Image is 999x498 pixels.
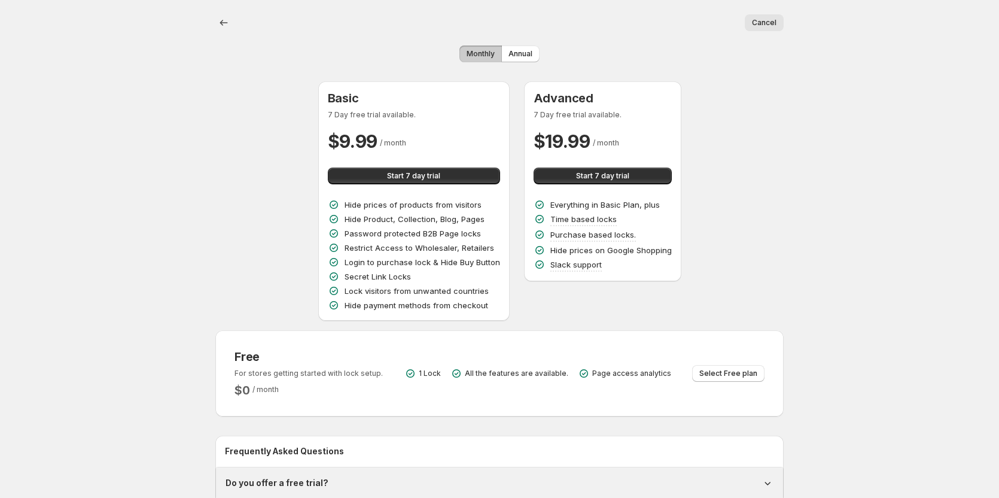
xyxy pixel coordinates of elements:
button: Start 7 day trial [534,168,672,184]
p: Purchase based locks. [550,229,636,241]
h2: $ 0 [234,383,250,397]
p: Lock visitors from unwanted countries [345,285,489,297]
button: Select Free plan [692,365,765,382]
p: Hide prices of products from visitors [345,199,482,211]
p: Restrict Access to Wholesaler, Retailers [345,242,494,254]
p: Password protected B2B Page locks [345,227,481,239]
p: Time based locks [550,213,617,225]
span: Cancel [752,18,776,28]
h2: Frequently Asked Questions [225,445,774,457]
h3: Basic [328,91,500,105]
p: Everything in Basic Plan, plus [550,199,660,211]
p: Slack support [550,259,602,271]
span: Start 7 day trial [576,171,629,181]
button: Start 7 day trial [328,168,500,184]
p: Hide payment methods from checkout [345,299,488,311]
p: Hide Product, Collection, Blog, Pages [345,213,485,225]
p: 7 Day free trial available. [534,110,672,120]
h1: Do you offer a free trial? [226,477,328,489]
p: 1 Lock [419,369,441,378]
span: Annual [508,49,532,59]
p: Login to purchase lock & Hide Buy Button [345,256,500,268]
span: Start 7 day trial [387,171,440,181]
span: Select Free plan [699,369,757,378]
button: Cancel [745,14,784,31]
h2: $ 19.99 [534,129,590,153]
span: / month [593,138,619,147]
h3: Advanced [534,91,672,105]
span: / month [380,138,406,147]
p: 7 Day free trial available. [328,110,500,120]
button: Monthly [459,45,502,62]
button: Annual [501,45,540,62]
h2: $ 9.99 [328,129,378,153]
p: Hide prices on Google Shopping [550,244,672,256]
h3: Free [234,350,383,364]
p: For stores getting started with lock setup. [234,369,383,378]
button: Back [215,14,232,31]
span: Monthly [467,49,495,59]
p: Secret Link Locks [345,271,411,283]
span: / month [252,385,279,394]
p: All the features are available. [465,369,568,378]
p: Page access analytics [592,369,671,378]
